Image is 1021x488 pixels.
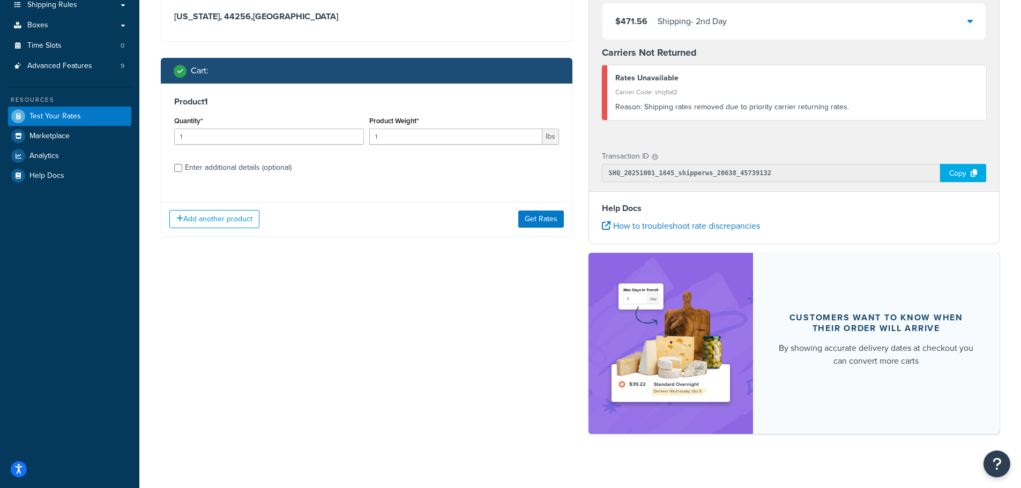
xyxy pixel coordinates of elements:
a: Boxes [8,16,131,35]
h2: Cart : [191,66,208,76]
button: Get Rates [518,211,564,228]
span: Help Docs [29,171,64,181]
button: Add another product [169,210,259,228]
li: Time Slots [8,36,131,56]
span: Analytics [29,152,59,161]
a: How to troubleshoot rate discrepancies [602,220,760,232]
label: Product Weight* [369,117,419,125]
span: Shipping Rules [27,1,77,10]
span: 0 [121,41,124,50]
span: $471.56 [615,15,647,27]
div: Rates Unavailable [615,71,979,86]
span: Test Your Rates [29,112,81,121]
span: lbs [542,129,559,145]
a: Test Your Rates [8,107,131,126]
div: Carrier Code: shqflat2 [615,85,979,100]
li: Advanced Features [8,56,131,76]
input: Enter additional details (optional) [174,164,182,172]
img: feature-image-ddt-36eae7f7280da8017bfb280eaccd9c446f90b1fe08728e4019434db127062ab4.png [605,269,737,418]
div: By showing accurate delivery dates at checkout you can convert more carts [779,342,974,367]
a: Advanced Features9 [8,56,131,76]
a: Analytics [8,146,131,166]
span: 9 [121,62,124,71]
h3: Product 1 [174,96,559,107]
a: Help Docs [8,166,131,185]
div: Shipping rates removed due to priority carrier returning rates. [615,100,979,115]
input: 0 [174,129,364,145]
div: Copy [940,164,986,182]
span: Boxes [27,21,48,30]
label: Quantity* [174,117,203,125]
h4: Help Docs [602,202,987,215]
a: Marketplace [8,126,131,146]
p: Transaction ID [602,149,649,164]
input: 0.00 [369,129,542,145]
h3: [US_STATE], 44256 , [GEOGRAPHIC_DATA] [174,11,559,22]
span: Marketplace [29,132,70,141]
span: Time Slots [27,41,62,50]
span: Advanced Features [27,62,92,71]
span: Reason: [615,101,642,112]
div: Resources [8,95,131,104]
strong: Carriers Not Returned [602,46,697,59]
div: Customers want to know when their order will arrive [779,312,974,334]
div: Shipping - 2nd Day [658,14,727,29]
button: Open Resource Center [983,451,1010,477]
a: Time Slots0 [8,36,131,56]
div: Enter additional details (optional) [185,160,292,175]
